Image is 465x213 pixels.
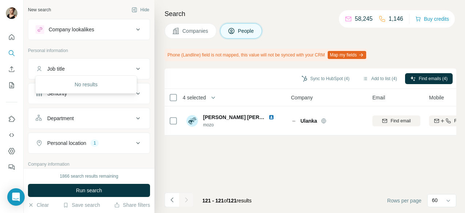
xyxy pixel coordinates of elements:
[291,94,313,101] span: Company
[228,198,236,204] span: 121
[6,7,17,19] img: Avatar
[165,49,368,61] div: Phone (Landline) field is not mapped, this value will not be synced with your CRM
[126,4,154,15] button: Hide
[28,184,150,197] button: Run search
[389,15,403,23] p: 1,146
[387,197,421,204] span: Rows per page
[37,77,135,92] div: No results
[76,187,102,194] span: Run search
[28,7,51,13] div: New search
[7,188,25,206] div: Open Intercom Messenger
[415,14,449,24] button: Buy credits
[90,140,99,146] div: 1
[203,114,290,120] span: [PERSON_NAME] [PERSON_NAME]
[28,60,150,78] button: Job title
[165,193,179,207] button: Navigate to previous page
[419,75,448,82] span: Find emails (4)
[49,26,94,33] div: Company lookalikes
[183,94,206,101] span: 4 selected
[28,21,150,38] button: Company lookalikes
[405,73,453,84] button: Find emails (4)
[182,27,209,35] span: Companies
[268,114,274,120] img: LinkedIn logo
[328,51,366,59] button: Map my fields
[6,79,17,92] button: My lists
[391,118,411,124] span: Find email
[6,31,17,44] button: Quick start
[6,161,17,174] button: Feedback
[6,129,17,142] button: Use Surfe API
[6,47,17,60] button: Search
[224,198,228,204] span: of
[186,115,198,127] img: Avatar
[114,201,150,209] button: Share filters
[63,201,100,209] button: Save search
[355,15,373,23] p: 58,245
[47,65,65,72] div: Job title
[60,173,118,180] div: 1866 search results remaining
[296,73,355,84] button: Sync to HubSpot (4)
[357,73,402,84] button: Add to list (4)
[372,115,420,126] button: Find email
[202,198,224,204] span: 121 - 121
[6,145,17,158] button: Dashboard
[6,63,17,76] button: Enrich CSV
[28,85,150,102] button: Seniority
[28,134,150,152] button: Personal location1
[6,113,17,126] button: Use Surfe on LinkedIn
[300,117,317,125] span: Ulanka
[28,47,150,54] p: Personal information
[432,197,438,204] p: 60
[28,161,150,167] p: Company information
[28,201,49,209] button: Clear
[291,118,297,124] img: Logo of Ulanka
[202,198,251,204] span: results
[165,9,456,19] h4: Search
[238,27,255,35] span: People
[203,122,283,128] span: mozo
[429,94,444,101] span: Mobile
[372,94,385,101] span: Email
[28,110,150,127] button: Department
[47,139,86,147] div: Personal location
[47,115,74,122] div: Department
